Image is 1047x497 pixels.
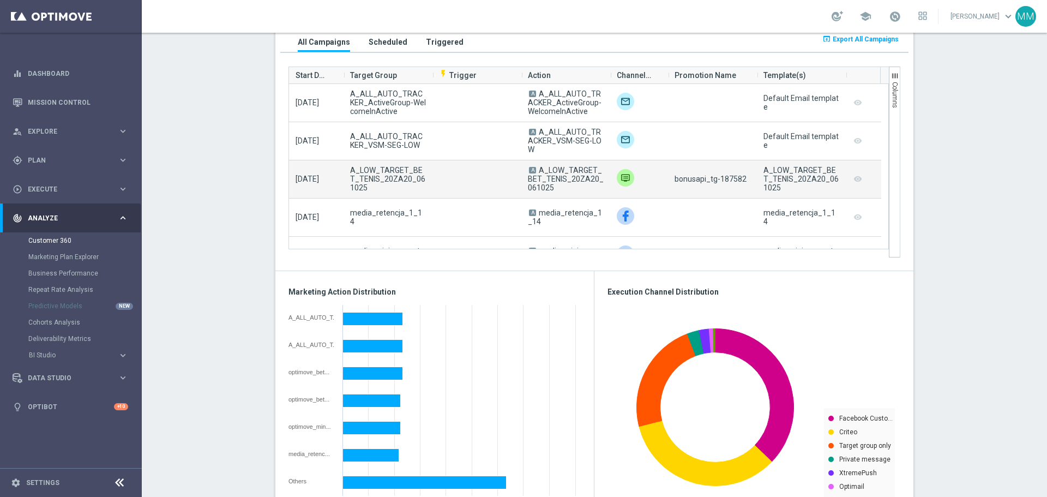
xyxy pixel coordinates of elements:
text: Optimail [839,483,864,490]
i: track_changes [13,213,22,223]
span: Channel(s) [617,64,653,86]
span: media_wizjoner_retencja [350,247,426,264]
button: Data Studio keyboard_arrow_right [12,374,129,382]
i: keyboard_arrow_right [118,155,128,165]
div: MM [1015,6,1036,27]
div: Others [288,478,335,484]
span: Plan [28,157,118,164]
div: Default Email template [763,132,839,149]
a: Deliverability Metrics [28,334,113,343]
text: Criteo [839,428,857,436]
div: NEW [116,303,133,310]
i: gps_fixed [13,155,22,165]
img: Target group only [617,131,634,148]
h3: Marketing Action Distribution [288,287,581,297]
div: optimove_bet_1D_plus [288,369,335,375]
span: A [529,91,536,97]
div: Plan [13,155,118,165]
span: Execute [28,186,118,193]
span: A_ALL_AUTO_TRACKER_ActiveGroup-WelcomeInActive [528,89,601,116]
span: media_retencja_1_14 [350,208,426,226]
div: Repeat Rate Analysis [28,282,141,298]
span: Template(s) [763,64,806,86]
a: Business Performance [28,269,113,278]
span: Start Date [296,64,328,86]
i: lightbulb [13,402,22,412]
div: media_wizjoner_retencja [763,247,839,264]
span: Analyze [28,215,118,221]
i: play_circle_outline [13,184,22,194]
span: [DATE] [296,98,319,107]
a: Optibot [28,392,114,421]
span: A_ALL_AUTO_TRACKER_VSM-SEG-LOW [350,132,426,149]
div: media_retencja_1_14 [288,451,335,457]
span: [DATE] [296,213,319,221]
div: BI Studio [28,347,141,363]
button: lightbulb Optibot +10 [12,403,129,411]
button: Mission Control [12,98,129,107]
div: BI Studio [29,352,118,358]
span: Data Studio [28,375,118,381]
span: Target Group [350,64,397,86]
text: XtremePush [839,469,877,477]
span: school [859,10,871,22]
i: keyboard_arrow_right [118,184,128,194]
span: [DATE] [296,175,319,183]
span: media_retencja_1_14 [528,208,602,226]
button: All Campaigns [295,32,353,52]
img: Target group only [617,93,634,110]
img: Facebook Custom Audience [617,245,634,263]
i: settings [11,478,21,488]
i: keyboard_arrow_right [118,373,128,383]
span: [DATE] [296,136,319,145]
div: Dashboard [13,59,128,88]
a: Repeat Rate Analysis [28,285,113,294]
div: Cohorts Analysis [28,314,141,331]
div: person_search Explore keyboard_arrow_right [12,127,129,136]
div: Default Email template [763,94,839,111]
img: Private message [617,169,634,187]
div: Customer 360 [28,232,141,249]
span: A [529,129,536,135]
a: Customer 360 [28,236,113,245]
button: BI Studio keyboard_arrow_right [28,351,129,360]
button: Scheduled [366,32,410,52]
div: Mission Control [13,88,128,117]
div: Data Studio [13,373,118,383]
span: Export All Campaigns [833,35,899,43]
h3: Scheduled [369,37,407,47]
button: track_changes Analyze keyboard_arrow_right [12,214,129,223]
div: optimove_bet_14D_and_reg_30D [288,396,335,403]
h3: Triggered [426,37,464,47]
span: A_LOW_TARGET_BET_TENIS_20ZA20_061025 [350,166,426,192]
div: A_LOW_TARGET_BET_TENIS_20ZA20_061025 [763,166,839,192]
img: Facebook Custom Audience [617,207,634,225]
span: Promotion Name [675,64,736,86]
div: Execute [13,184,118,194]
span: A [529,167,536,173]
span: keyboard_arrow_down [1002,10,1014,22]
div: Optibot [13,392,128,421]
a: Dashboard [28,59,128,88]
span: A_ALL_AUTO_TRACKER_ActiveGroup-WelcomeInActive [350,89,426,116]
i: flash_on [439,69,448,78]
text: Private message [839,456,890,463]
div: Marketing Plan Explorer [28,249,141,265]
div: equalizer Dashboard [12,69,129,78]
text: Target group only [839,442,891,450]
div: Deliverability Metrics [28,331,141,347]
span: Explore [28,128,118,135]
div: Explore [13,127,118,136]
a: [PERSON_NAME]keyboard_arrow_down [949,8,1015,25]
div: A_ALL_AUTO_TRACKER_VSM-SEG-LOW [288,342,335,348]
div: Analyze [13,213,118,223]
a: Marketing Plan Explorer [28,253,113,261]
span: bonusapi_tg-187582 [675,175,747,183]
button: gps_fixed Plan keyboard_arrow_right [12,156,129,165]
button: Triggered [423,32,466,52]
